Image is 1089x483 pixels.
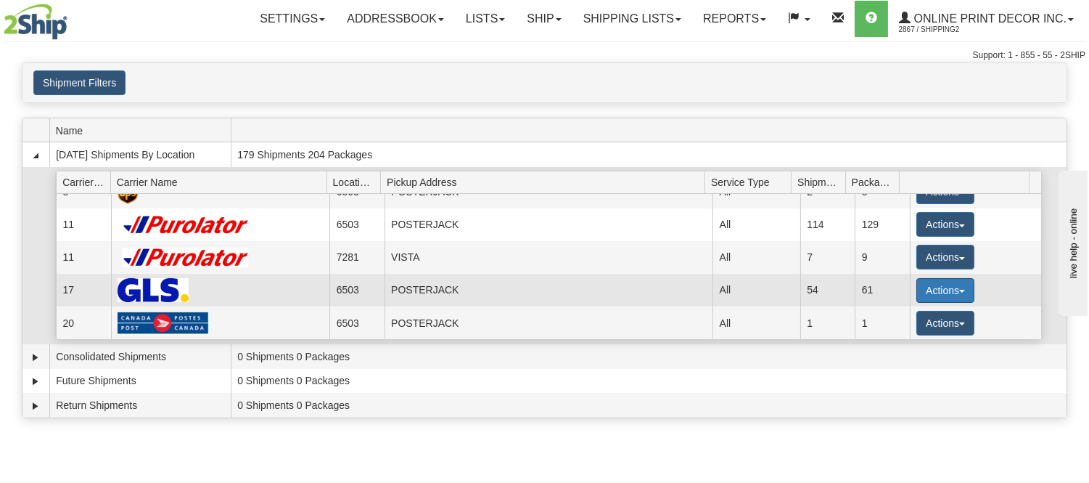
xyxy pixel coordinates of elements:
[692,1,777,37] a: Reports
[385,307,713,339] td: POSTERJACK
[712,241,800,274] td: All
[385,241,713,274] td: VISTA
[56,307,110,339] td: 20
[711,171,792,193] span: Service Type
[800,307,855,339] td: 1
[117,171,326,193] span: Carrier Name
[329,208,384,241] td: 6503
[916,245,974,269] button: Actions
[56,208,110,241] td: 11
[231,369,1067,394] td: 0 Shipments 0 Packages
[4,49,1085,62] div: Support: 1 - 855 - 55 - 2SHIP
[56,119,231,142] span: Name
[855,307,909,339] td: 1
[855,241,909,274] td: 9
[28,148,43,163] a: Collapse
[797,171,845,193] span: Shipments
[385,208,713,241] td: POSTERJACK
[231,344,1067,369] td: 0 Shipments 0 Packages
[56,274,110,307] td: 17
[28,399,43,413] a: Expand
[49,393,231,418] td: Return Shipments
[118,312,209,335] img: Canada Post
[712,307,800,339] td: All
[800,208,855,241] td: 114
[4,4,67,40] img: logo2867.jpg
[852,171,900,193] span: Packages
[118,248,255,267] img: Purolator
[329,274,384,307] td: 6503
[62,171,110,193] span: Carrier Id
[49,142,231,167] td: [DATE] Shipments By Location
[916,212,974,237] button: Actions
[1056,167,1088,315] iframe: chat widget
[28,350,43,365] a: Expand
[249,1,336,37] a: Settings
[455,1,516,37] a: Lists
[118,215,255,235] img: Purolator
[712,208,800,241] td: All
[572,1,692,37] a: Shipping lists
[231,142,1067,167] td: 179 Shipments 204 Packages
[329,241,384,274] td: 7281
[385,274,713,307] td: POSTERJACK
[712,274,800,307] td: All
[11,12,134,23] div: live help - online
[911,12,1067,25] span: Online Print Decor Inc.
[56,241,110,274] td: 11
[516,1,572,37] a: Ship
[855,274,909,307] td: 61
[855,208,909,241] td: 129
[333,171,381,193] span: Location Id
[916,311,974,336] button: Actions
[387,171,704,193] span: Pickup Address
[28,374,43,389] a: Expand
[916,278,974,303] button: Actions
[231,393,1067,418] td: 0 Shipments 0 Packages
[888,1,1085,37] a: Online Print Decor Inc. 2867 / Shipping2
[49,369,231,394] td: Future Shipments
[49,344,231,369] td: Consolidated Shipments
[336,1,455,37] a: Addressbook
[118,278,189,302] img: GLS Canada
[329,307,384,339] td: 6503
[800,274,855,307] td: 54
[899,23,1008,37] span: 2867 / Shipping2
[33,70,126,95] button: Shipment Filters
[800,241,855,274] td: 7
